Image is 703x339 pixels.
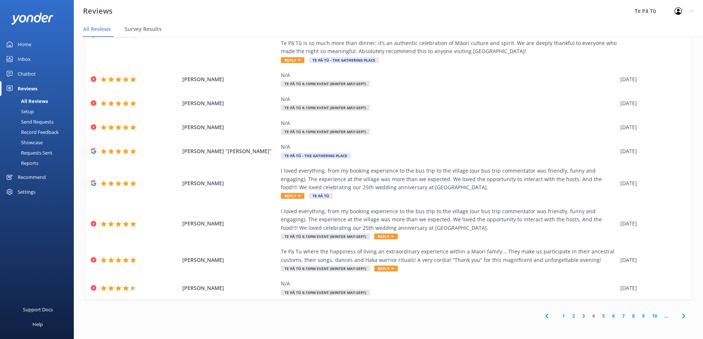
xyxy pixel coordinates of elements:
div: [DATE] [620,284,682,292]
div: [DATE] [620,256,682,264]
div: [DATE] [620,99,682,107]
span: [PERSON_NAME] [182,284,278,292]
div: Settings [18,184,35,199]
div: I loved everything, from my booking experience to the bus trip to the village (our bus trip comme... [281,167,617,191]
div: [DATE] [620,147,682,155]
a: 4 [589,312,599,319]
div: N/A [281,280,617,288]
div: Home [18,37,31,52]
div: Support Docs [23,302,53,317]
div: Inbox [18,52,31,66]
span: Te Pā Tū 6.15pm Event (WINTER May-Sept) [281,129,370,135]
a: 2 [569,312,579,319]
a: 9 [638,312,648,319]
span: Reply [281,193,304,199]
a: All Reviews [4,96,74,106]
div: [DATE] [620,75,682,83]
span: Te Pā Tū 6.15pm Event (WINTER May-Sept) [281,105,370,111]
div: Showcase [4,137,43,148]
span: Te Pā Tū 6.15pm Event (WINTER May-Sept) [281,81,370,87]
h3: Reviews [83,5,113,17]
img: yonder-white-logo.png [11,13,54,25]
span: Te Pā Tū 6.15pm Event (WINTER May-Sept) [281,234,370,239]
a: 6 [609,312,618,319]
span: Survey Results [125,25,162,33]
span: Reply [281,57,304,63]
span: Reply [374,266,398,271]
a: Requests Sent [4,148,74,158]
div: N/A [281,71,617,79]
span: [PERSON_NAME] [182,179,278,187]
div: Help [32,317,43,332]
a: Setup [4,106,74,117]
div: Record Feedback [4,127,59,137]
div: Chatbot [18,66,36,81]
a: 3 [579,312,589,319]
span: Te Pā Tū [309,193,333,199]
span: [PERSON_NAME] [182,219,278,228]
div: [DATE] [620,219,682,228]
a: 10 [648,312,661,319]
a: Record Feedback [4,127,74,137]
span: [PERSON_NAME] [182,99,278,107]
a: Reports [4,158,74,168]
span: Te Pā Tū 6.15pm Event (WINTER May-Sept) [281,266,370,271]
div: Recommend [18,170,46,184]
div: Send Requests [4,117,54,127]
span: Te Pā Tū 6.15pm Event (WINTER May-Sept) [281,290,370,295]
a: 5 [599,312,609,319]
div: Requests Sent [4,148,52,158]
span: ... [661,312,672,319]
a: 1 [559,312,569,319]
a: 7 [618,312,628,319]
span: Reply [374,234,398,239]
div: [DATE] [620,179,682,187]
div: Setup [4,106,34,117]
div: Te Pa Tu where the happiness of living an extraordinary experience within a Maori family... They ... [281,248,617,264]
span: [PERSON_NAME] [182,123,278,131]
span: Te Pā Tū - The Gathering Place [281,153,351,159]
span: [PERSON_NAME] [182,256,278,264]
div: Reports [4,158,38,168]
div: N/A [281,143,617,151]
div: I loved everything, from my booking experience to the bus trip to the village (our bus trip comme... [281,207,617,232]
span: [PERSON_NAME] “[PERSON_NAME]” [182,147,278,155]
div: [DATE] [620,123,682,131]
a: Send Requests [4,117,74,127]
span: Te Pā Tū - The Gathering Place [309,57,379,63]
span: All Reviews [83,25,111,33]
div: N/A [281,95,617,103]
a: Showcase [4,137,74,148]
div: Reviews [18,81,37,96]
div: N/A [281,119,617,127]
a: 8 [628,312,638,319]
div: All Reviews [4,96,48,106]
span: [PERSON_NAME] [182,75,278,83]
